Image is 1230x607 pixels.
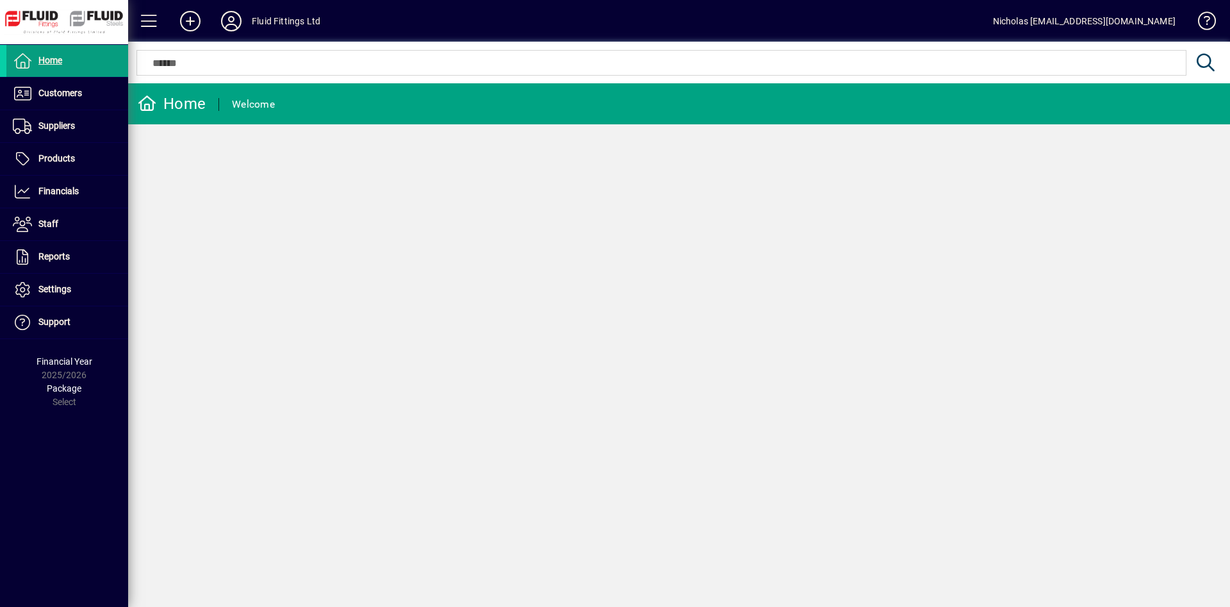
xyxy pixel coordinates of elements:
button: Profile [211,10,252,33]
span: Package [47,383,81,394]
span: Products [38,153,75,163]
span: Financial Year [37,356,92,367]
a: Knowledge Base [1188,3,1214,44]
a: Reports [6,241,128,273]
span: Staff [38,219,58,229]
a: Customers [6,78,128,110]
a: Staff [6,208,128,240]
div: Fluid Fittings Ltd [252,11,320,31]
a: Products [6,143,128,175]
span: Home [38,55,62,65]
div: Welcome [232,94,275,115]
div: Home [138,94,206,114]
a: Suppliers [6,110,128,142]
span: Reports [38,251,70,262]
a: Financials [6,176,128,208]
div: Nicholas [EMAIL_ADDRESS][DOMAIN_NAME] [993,11,1176,31]
button: Add [170,10,211,33]
a: Settings [6,274,128,306]
a: Support [6,306,128,338]
span: Customers [38,88,82,98]
span: Suppliers [38,121,75,131]
span: Financials [38,186,79,196]
span: Settings [38,284,71,294]
span: Support [38,317,70,327]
